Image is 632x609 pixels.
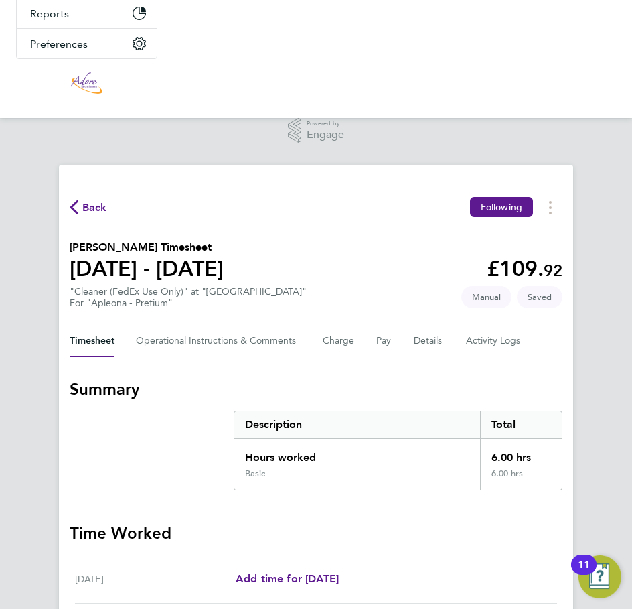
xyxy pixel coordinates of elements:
div: Description [234,411,480,438]
div: Hours worked [234,439,480,468]
span: Preferences [30,38,88,50]
img: adore-recruitment-logo-retina.png [71,72,102,94]
div: Summary [234,411,562,490]
span: Back [82,200,107,216]
button: Following [470,197,533,217]
button: Charge [323,325,355,357]
div: Total [480,411,562,438]
button: Preferences [17,29,157,58]
span: Add time for [DATE] [236,572,339,585]
div: [DATE] [75,571,236,587]
a: Go to home page [16,72,157,94]
span: This timesheet is Saved. [517,286,562,308]
h3: Time Worked [70,523,562,544]
button: Back [70,199,107,216]
span: Following [481,201,522,213]
span: Powered by [307,118,344,129]
h3: Summary [70,379,562,400]
div: 6.00 hrs [480,468,562,490]
div: 6.00 hrs [480,439,562,468]
div: "Cleaner (FedEx Use Only)" at "[GEOGRAPHIC_DATA]" [70,286,307,309]
div: For "Apleona - Pretium" [70,297,307,309]
span: 92 [544,261,562,280]
button: Open Resource Center, 11 new notifications [578,555,621,598]
button: Operational Instructions & Comments [136,325,301,357]
button: Activity Logs [466,325,522,357]
span: Reports [30,7,69,20]
button: Details [414,325,445,357]
a: Add time for [DATE] [236,571,339,587]
h1: [DATE] - [DATE] [70,255,224,282]
div: 11 [578,565,590,582]
span: Engage [307,129,344,141]
button: Timesheet [70,325,114,357]
button: Pay [376,325,392,357]
app-decimal: £109. [487,256,562,281]
span: This timesheet was manually created. [461,286,511,308]
a: Powered byEngage [288,118,345,143]
div: Basic [245,468,265,479]
button: Timesheets Menu [538,197,562,218]
h2: [PERSON_NAME] Timesheet [70,239,224,255]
